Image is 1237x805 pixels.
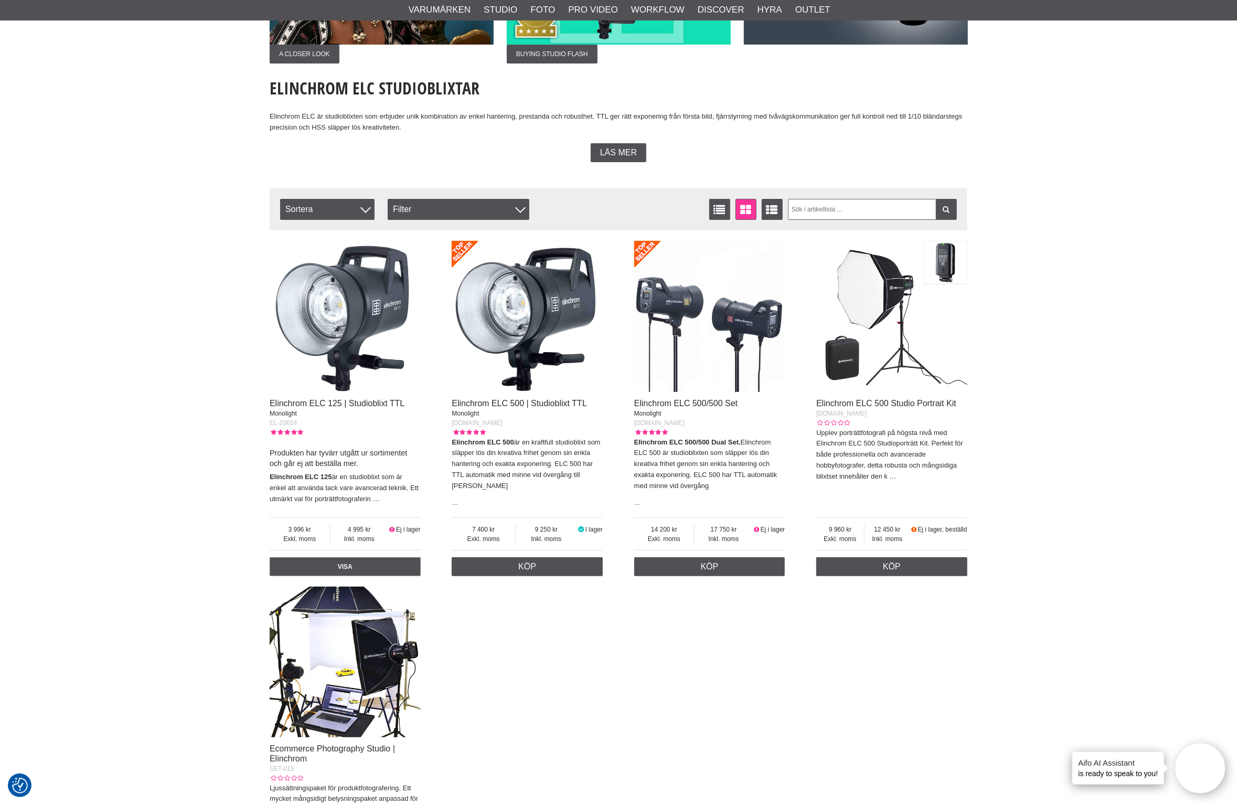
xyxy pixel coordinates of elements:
span: Inkl. moms [330,534,389,544]
a: Pro Video [568,3,617,17]
span: [DOMAIN_NAME] [816,410,867,417]
span: Exkl. moms [270,534,330,544]
button: Samtyckesinställningar [12,776,28,795]
a: Filtrera [936,199,957,220]
span: 9 250 [516,525,577,534]
i: Ej i lager [753,526,761,533]
a: … [634,499,641,506]
span: Inkl. moms [865,534,910,544]
span: Ej i lager [761,526,785,533]
a: Elinchrom ELC 125 | Studioblixt TTL [270,399,404,408]
a: Outlet [795,3,830,17]
a: Elinchrom ELC 500/500 Set [634,399,738,408]
strong: Elinchrom ELC 500 [452,438,514,446]
i: Ej i lager [388,526,396,533]
a: Ecommerce Photography Studio | Elinchrom [270,744,395,763]
p: Upplev porträttfotografi på högsta nivå med Elinchrom ELC 500 Studioporträtt Kit. Perfekt för båd... [816,428,967,482]
a: Workflow [631,3,685,17]
a: Fönstervisning [735,199,756,220]
i: I lager [577,526,585,533]
div: Kundbetyg: 5.00 [634,428,668,437]
div: Filter [388,199,529,220]
a: … [373,495,380,503]
span: [DOMAIN_NAME] [634,419,685,427]
a: Listvisning [709,199,730,220]
a: Studio [484,3,517,17]
span: Inkl. moms [516,534,577,544]
span: I lager [585,526,603,533]
i: Beställd [910,526,918,533]
span: Ej i lager, beställd [918,526,967,533]
span: Sortera [280,199,375,220]
img: Revisit consent button [12,778,28,793]
h4: Produkten har tyvärr utgått ur sortimentet och går ej att beställa mer. [270,448,421,469]
a: Discover [698,3,744,17]
div: is ready to speak to you! [1072,752,1165,785]
a: Köp [816,557,967,576]
span: Ej i lager [396,526,421,533]
div: Kundbetyg: 5.00 [270,428,303,437]
p: Elinchrom ELC är studioblixten som erbjuder unik kombination av enkel hantering, prestanda och ro... [270,111,967,133]
span: Läs mer [600,148,637,157]
img: Elinchrom ELC 500/500 Set [634,241,785,392]
div: Kundbetyg: 0 [270,774,303,783]
span: 3 996 [270,525,330,534]
a: … [452,499,458,506]
a: Köp [634,557,785,576]
span: 7 400 [452,525,515,534]
img: Ecommerce Photography Studio | Elinchrom [270,587,421,738]
span: 4 995 [330,525,389,534]
a: Elinchrom ELC 500 | Studioblixt TTL [452,399,586,408]
span: [DOMAIN_NAME] [452,419,502,427]
span: 17 750 [695,525,753,534]
a: Visa [270,557,421,576]
p: Elinchrom ELC 500 är studioblixten som släpper lös din kreativa frihet genom sin enkla hantering ... [634,437,785,492]
a: Hyra [758,3,782,17]
p: är en studioblixt som är enkel att använda tack vare avancerad teknik. Ett utmärkt val för porträ... [270,472,421,504]
a: … [890,472,897,480]
strong: Elinchrom ELC 125 [270,473,332,481]
a: Foto [530,3,555,17]
h4: Aifo AI Assistant [1079,757,1158,768]
a: Köp [452,557,603,576]
span: EL-20618 [270,419,297,427]
div: Kundbetyg: 5.00 [452,428,485,437]
img: Elinchrom ELC 125 | Studioblixt TTL [270,241,421,392]
span: Buying Studio Flash [507,45,598,63]
span: 14 200 [634,525,695,534]
span: 9 960 [816,525,864,534]
a: Elinchrom ELC 500 Studio Portrait Kit [816,399,956,408]
img: Elinchrom ELC 500 Studio Portrait Kit [816,241,967,392]
input: Sök i artikellista ... [788,199,957,220]
span: Monolight [634,410,662,417]
h1: Elinchrom ELC Studioblixtar [270,77,967,100]
span: Exkl. moms [816,534,864,544]
span: Exkl. moms [452,534,515,544]
a: Utökad listvisning [762,199,783,220]
span: 12 450 [865,525,910,534]
strong: Elinchrom ELC 500/500 Dual Set. [634,438,741,446]
span: Exkl. moms [634,534,695,544]
p: är en kraftfull studioblixt som släpper lös din kreativa frihet genom sin enkla hantering och exa... [452,437,603,492]
span: Inkl. moms [695,534,753,544]
span: SET-015 [270,765,294,772]
span: A closer look [270,45,339,63]
img: Elinchrom ELC 500 | Studioblixt TTL [452,241,603,392]
span: Monolight [270,410,297,417]
span: Monolight [452,410,479,417]
a: Varumärken [409,3,471,17]
div: Kundbetyg: 0 [816,418,850,428]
